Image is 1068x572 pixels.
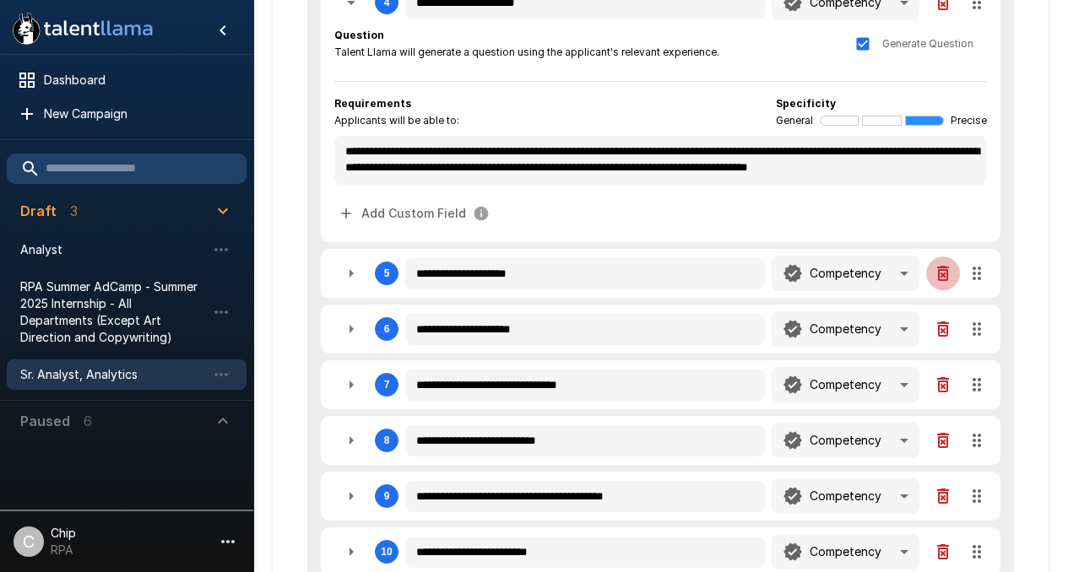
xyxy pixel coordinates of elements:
[384,379,390,391] div: 7
[384,323,390,335] div: 6
[334,112,459,129] span: Applicants will be able to:
[334,44,719,61] span: Talent Llama will generate a question using the applicant's relevant experience.
[810,432,881,449] p: Competency
[810,488,881,505] p: Competency
[810,543,881,560] p: Competency
[321,416,1000,465] div: 8
[334,198,496,229] span: Custom fields allow you to automatically extract specific data from candidate responses.
[321,472,1000,521] div: 9
[951,112,987,129] span: Precise
[810,376,881,393] p: Competency
[776,97,836,110] b: Specificity
[321,305,1000,353] div: 6
[384,434,390,446] div: 8
[776,112,813,129] span: General
[381,546,392,558] div: 10
[334,29,384,41] b: Question
[321,249,1000,298] div: 5
[384,490,390,502] div: 9
[321,360,1000,409] div: 7
[810,265,881,282] p: Competency
[882,35,973,52] span: Generate Question
[384,267,390,279] div: 5
[334,198,496,229] button: Add Custom Field
[810,321,881,337] p: Competency
[334,97,411,110] b: Requirements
